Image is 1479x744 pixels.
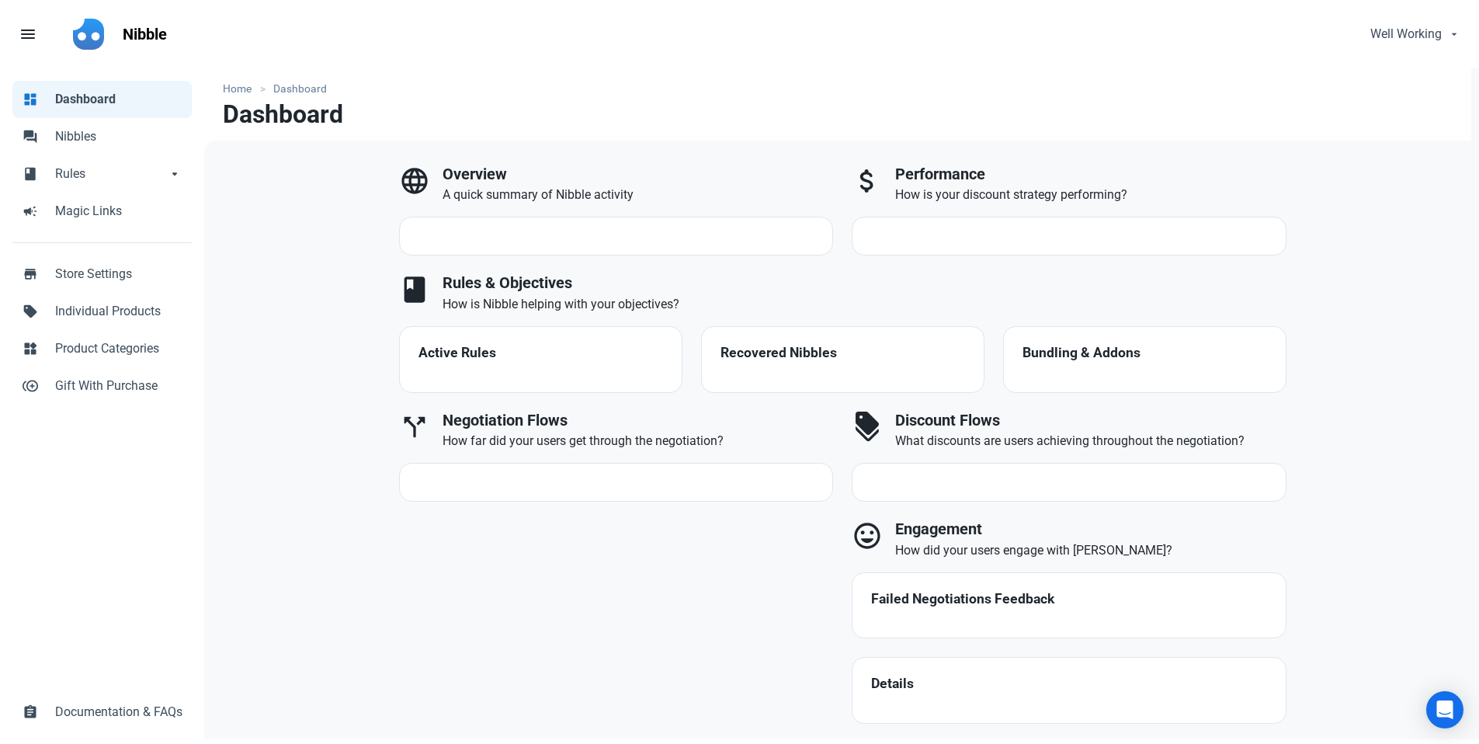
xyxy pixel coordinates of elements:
[12,293,192,330] a: sellIndividual Products
[113,12,176,56] a: Nibble
[443,295,1286,314] p: How is Nibble helping with your objectives?
[871,592,1267,607] h4: Failed Negotiations Feedback
[19,25,37,43] span: menu
[418,346,663,361] h4: Active Rules
[12,193,192,230] a: campaignMagic Links
[23,703,38,718] span: assignment
[1357,19,1470,50] button: Well Working
[23,165,38,180] span: book
[895,186,1286,204] p: How is your discount strategy performing?
[443,274,1286,292] h3: Rules & Objectives
[12,367,192,405] a: control_point_duplicateGift With Purchase
[123,23,167,45] p: Nibble
[852,412,883,443] span: discount
[55,90,182,109] span: Dashboard
[167,165,182,180] span: arrow_drop_down
[23,90,38,106] span: dashboard
[399,274,430,305] span: book
[12,155,192,193] a: bookRulesarrow_drop_down
[1370,25,1442,43] span: Well Working
[55,377,182,395] span: Gift With Purchase
[1022,346,1267,361] h4: Bundling & Addons
[399,165,430,196] span: language
[12,330,192,367] a: widgetsProduct Categories
[12,694,192,731] a: assignmentDocumentation & FAQs
[720,346,965,361] h4: Recovered Nibbles
[223,100,343,128] h1: Dashboard
[443,186,834,204] p: A quick summary of Nibble activity
[399,412,430,443] span: call_split
[55,165,167,183] span: Rules
[443,165,834,183] h3: Overview
[55,202,182,221] span: Magic Links
[12,118,192,155] a: forumNibbles
[55,265,182,283] span: Store Settings
[443,432,834,450] p: How far did your users get through the negotiation?
[23,265,38,280] span: store
[23,302,38,318] span: sell
[23,202,38,217] span: campaign
[443,412,834,429] h3: Negotiation Flows
[1426,691,1463,728] div: Open Intercom Messenger
[23,377,38,392] span: control_point_duplicate
[12,81,192,118] a: dashboardDashboard
[852,165,883,196] span: attach_money
[895,165,1286,183] h3: Performance
[55,127,182,146] span: Nibbles
[55,339,182,358] span: Product Categories
[204,68,1471,100] nav: breadcrumbs
[852,520,883,551] span: mood
[12,256,192,293] a: storeStore Settings
[23,339,38,355] span: widgets
[895,412,1286,429] h3: Discount Flows
[871,676,1267,692] h4: Details
[895,520,1286,538] h3: Engagement
[895,432,1286,450] p: What discounts are users achieving throughout the negotiation?
[23,127,38,143] span: forum
[223,81,259,97] a: Home
[895,541,1286,560] p: How did your users engage with [PERSON_NAME]?
[55,703,182,721] span: Documentation & FAQs
[55,302,182,321] span: Individual Products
